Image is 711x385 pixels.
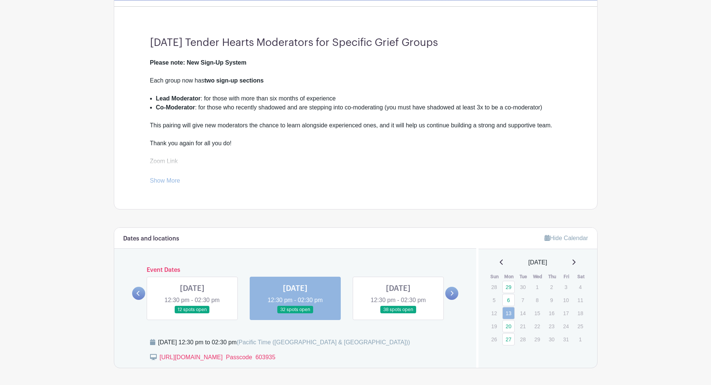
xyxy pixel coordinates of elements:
[545,294,558,306] p: 9
[574,273,588,280] th: Sat
[158,338,410,347] div: [DATE] 12:30 pm to 02:30 pm
[204,77,263,84] strong: two sign-up sections
[560,281,572,293] p: 3
[545,273,559,280] th: Thu
[488,294,500,306] p: 5
[145,267,446,274] h6: Event Dates
[156,94,561,103] li: : for those with more than six months of experience
[528,258,547,267] span: [DATE]
[488,307,500,319] p: 12
[574,294,586,306] p: 11
[502,307,515,319] a: 13
[517,307,529,319] p: 14
[156,103,561,121] li: : for those who recently shadowed and are stepping into co-moderating (you must have shadowed at ...
[502,281,515,293] a: 29
[545,235,588,241] a: Hide Calendar
[502,294,515,306] a: 6
[531,294,543,306] p: 8
[517,294,529,306] p: 7
[517,281,529,293] p: 30
[502,333,515,345] a: 27
[517,333,529,345] p: 28
[150,59,247,66] strong: Please note: New Sign-Up System
[560,307,572,319] p: 17
[545,320,558,332] p: 23
[574,307,586,319] p: 18
[502,273,517,280] th: Mon
[502,320,515,332] a: 20
[156,95,201,102] strong: Lead Moderator
[156,104,195,111] strong: Co-Moderator
[488,281,500,293] p: 28
[531,333,543,345] p: 29
[545,281,558,293] p: 2
[531,307,543,319] p: 15
[560,294,572,306] p: 10
[487,273,502,280] th: Sun
[545,307,558,319] p: 16
[574,281,586,293] p: 4
[150,121,561,184] div: This pairing will give new moderators the chance to learn alongside experienced ones, and it will...
[531,273,545,280] th: Wed
[488,333,500,345] p: 26
[560,333,572,345] p: 31
[160,354,275,360] a: [URL][DOMAIN_NAME] Passcode 603935
[488,320,500,332] p: 19
[516,273,531,280] th: Tue
[517,320,529,332] p: 21
[574,333,586,345] p: 1
[150,37,561,49] h3: [DATE] Tender Hearts Moderators for Specific Grief Groups
[531,281,543,293] p: 1
[150,177,180,187] a: Show More
[531,320,543,332] p: 22
[150,167,213,173] a: [URL][DOMAIN_NAME]
[560,320,572,332] p: 24
[559,273,574,280] th: Fri
[237,339,410,345] span: (Pacific Time ([GEOGRAPHIC_DATA] & [GEOGRAPHIC_DATA]))
[123,235,179,242] h6: Dates and locations
[545,333,558,345] p: 30
[150,76,561,94] div: Each group now has
[574,320,586,332] p: 25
